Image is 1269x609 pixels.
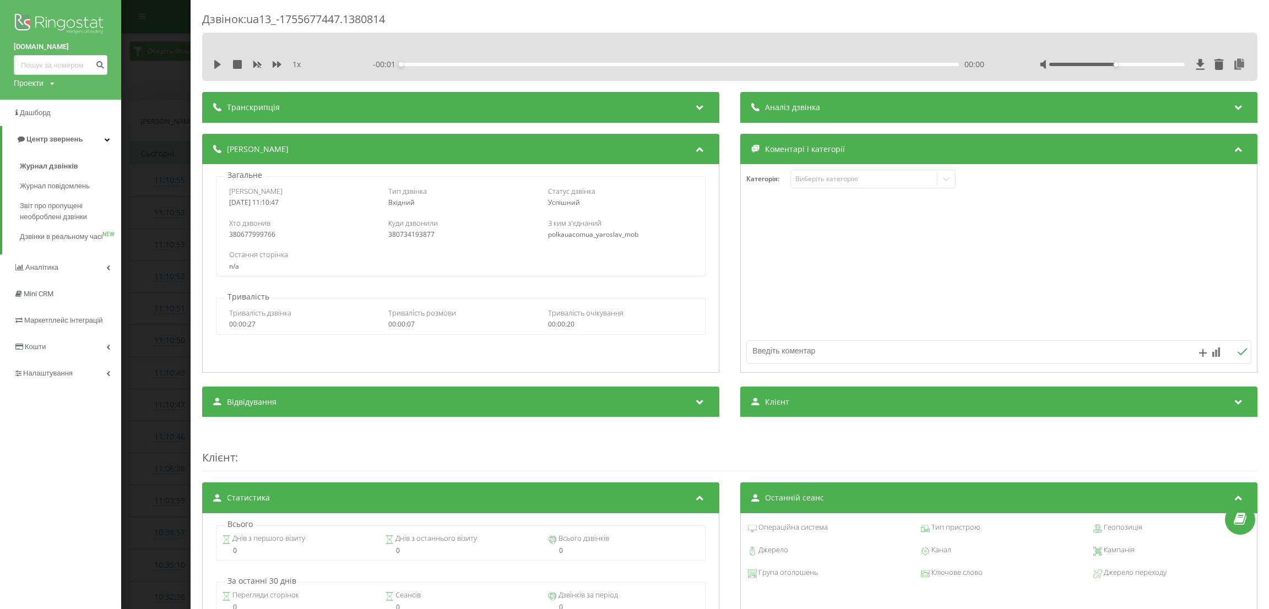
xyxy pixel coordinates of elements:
span: Канал [929,545,951,556]
span: Операційна система [757,522,828,533]
span: Центр звернень [26,135,83,143]
a: Центр звернень [2,126,121,153]
a: Журнал повідомлень [20,176,121,196]
p: Тривалість [225,291,272,302]
span: Маркетплейс інтеграцій [24,316,103,324]
div: 00:00:07 [388,320,533,328]
span: Транскрипція [227,102,280,113]
span: Тип пристрою [929,522,979,533]
span: Тривалість очікування [547,308,623,318]
span: Дзвінків за період [556,590,617,601]
div: polkauacomua_yaroslav_mob [547,231,692,238]
p: Загальне [225,170,265,181]
div: Accessibility label [399,62,403,67]
span: 1 x [292,59,301,70]
span: Клієнт [202,450,235,465]
a: Журнал дзвінків [20,156,121,176]
span: Журнал повідомлень [20,181,90,192]
div: 00:00:20 [547,320,692,328]
div: 00:00:27 [229,320,373,328]
span: Статус дзвінка [547,186,595,196]
input: Пошук за номером [14,55,107,75]
div: Проекти [14,78,44,89]
span: Вхідний [388,198,415,207]
a: [DOMAIN_NAME] [14,41,107,52]
div: 0 [385,547,536,554]
span: Коментарі і категорії [765,144,845,155]
span: 00:00 [964,59,984,70]
span: Кошти [25,342,46,351]
div: Дзвінок : ua13_-1755677447.1380814 [202,12,1257,33]
span: Сеансів [394,590,421,601]
span: Всього дзвінків [556,533,609,544]
div: n/a [229,263,692,270]
span: Джерело [757,545,788,556]
div: 0 [222,547,373,554]
span: Джерело переходу [1102,567,1167,578]
a: Дзвінки в реальному часіNEW [20,227,121,247]
span: Днів з останнього візиту [394,533,477,544]
span: Статистика [227,492,270,503]
span: Аналіз дзвінка [765,102,820,113]
span: Дзвінки в реальному часі [20,231,102,242]
span: Перегляди сторінок [231,590,299,601]
span: Mini CRM [24,290,53,298]
span: Кампанія [1102,545,1135,556]
span: Тип дзвінка [388,186,427,196]
div: 0 [547,547,699,554]
span: Останній сеанс [765,492,824,503]
span: Успішний [547,198,579,207]
div: 380677999766 [229,231,373,238]
h4: Категорія : [746,175,790,183]
span: [PERSON_NAME] [229,186,282,196]
span: Остання сторінка [229,249,288,259]
div: 380734193877 [388,231,533,238]
span: - 00:01 [373,59,401,70]
span: Клієнт [765,396,789,407]
span: Тривалість дзвінка [229,308,291,318]
span: Хто дзвонив [229,218,270,228]
span: [PERSON_NAME] [227,144,289,155]
span: Звіт про пропущені необроблені дзвінки [20,200,116,222]
span: Відвідування [227,396,276,407]
div: [DATE] 11:10:47 [229,199,373,206]
span: Дашборд [20,108,51,117]
span: Аналiтика [25,263,58,271]
div: : [202,428,1257,471]
p: Всього [225,519,256,530]
p: За останні 30 днів [225,575,299,586]
a: Звіт про пропущені необроблені дзвінки [20,196,121,227]
div: Accessibility label [1114,62,1118,67]
img: Ringostat logo [14,11,107,39]
span: Група оголошень [757,567,818,578]
span: Налаштування [23,369,73,377]
div: Виберіть категорію [795,175,932,183]
span: Геопозиція [1102,522,1142,533]
span: Тривалість розмови [388,308,456,318]
span: Днів з першого візиту [231,533,305,544]
span: Ключове слово [929,567,982,578]
span: Куди дзвонили [388,218,438,228]
span: Журнал дзвінків [20,161,78,172]
span: З ким з'єднаний [547,218,601,228]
